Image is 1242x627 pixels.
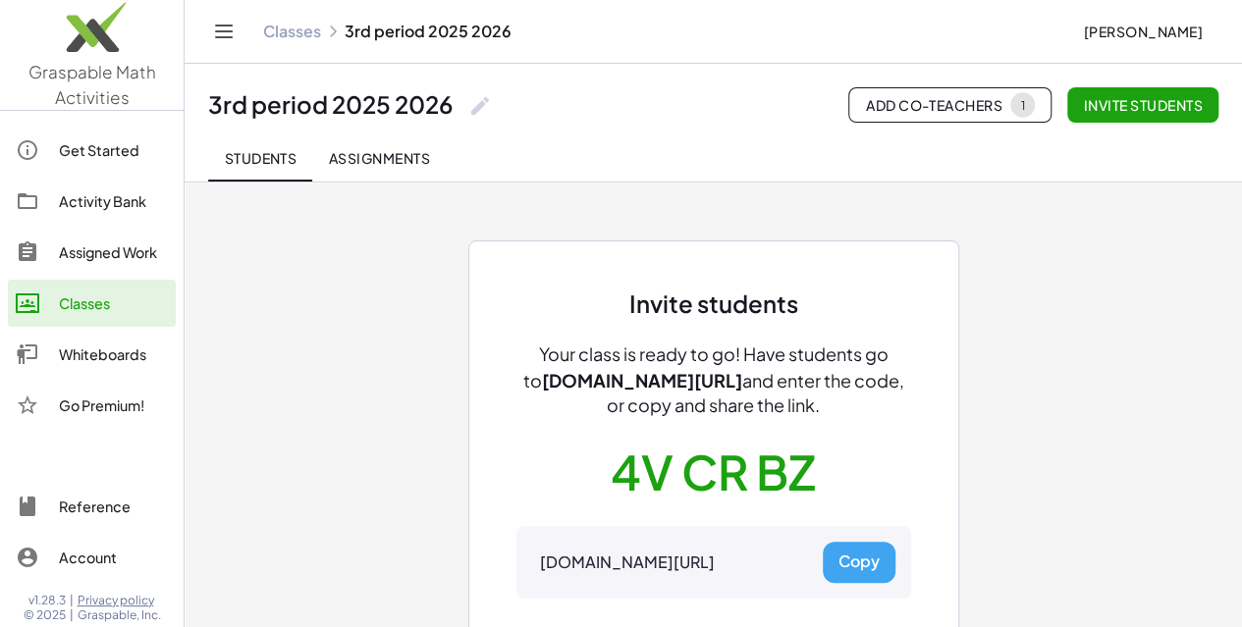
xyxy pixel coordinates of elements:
[59,342,168,366] div: Whiteboards
[8,534,176,581] a: Account
[8,229,176,276] a: Assigned Work
[542,369,742,392] span: [DOMAIN_NAME][URL]
[865,92,1035,118] span: Add Co-Teachers
[328,149,430,167] span: Assignments
[848,87,1052,123] button: Add Co-Teachers1
[8,483,176,530] a: Reference
[523,342,889,392] span: Your class is ready to go! Have students go to
[8,331,176,378] a: Whiteboards
[224,149,297,167] span: Students
[1020,98,1025,113] div: 1
[1067,87,1218,123] button: Invite students
[59,495,168,518] div: Reference
[28,61,156,108] span: Graspable Math Activities
[629,288,798,319] div: Invite students
[78,593,161,608] a: Privacy policy
[1067,14,1218,49] button: [PERSON_NAME]
[70,607,74,623] span: |
[59,240,168,264] div: Assigned Work
[208,89,453,120] div: 3rd period 2025 2026
[540,552,715,573] div: [DOMAIN_NAME][URL]
[208,16,240,47] button: Toggle navigation
[70,593,74,608] span: |
[607,369,904,416] span: and enter the code, or copy and share the link.
[59,138,168,162] div: Get Started
[59,189,168,213] div: Activity Bank
[59,393,168,417] div: Go Premium!
[59,291,168,315] div: Classes
[263,22,321,41] a: Classes
[8,127,176,174] a: Get Started
[611,442,816,502] button: 4V CR BZ
[78,607,161,623] span: Graspable, Inc.
[8,280,176,327] a: Classes
[24,607,66,623] span: © 2025
[1083,96,1203,114] span: Invite students
[59,546,168,569] div: Account
[1083,23,1203,40] span: [PERSON_NAME]
[28,593,66,608] span: v1.28.3
[823,542,895,583] button: Copy
[8,178,176,225] a: Activity Bank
